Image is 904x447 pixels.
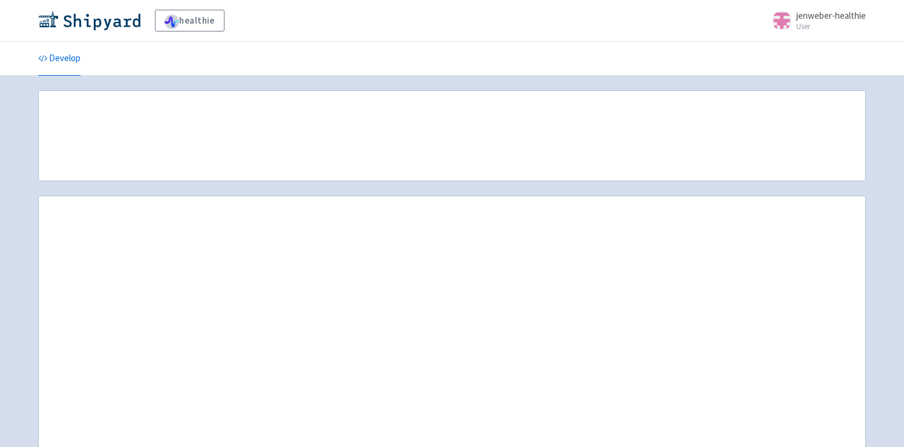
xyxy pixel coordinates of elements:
a: healthie [155,10,224,31]
small: User [796,22,866,30]
img: Shipyard logo [38,11,140,30]
a: jenweber-healthie User [765,11,866,30]
span: jenweber-healthie [796,10,866,21]
a: Develop [38,42,80,76]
